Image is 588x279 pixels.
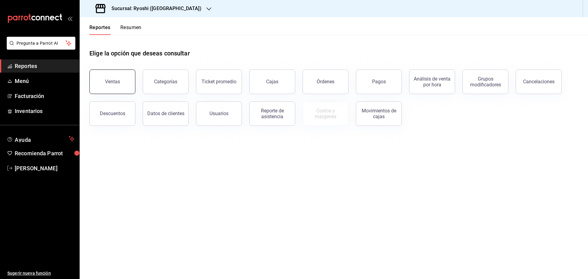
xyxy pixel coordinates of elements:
[356,101,402,126] button: Movimientos de cajas
[17,40,66,47] span: Pregunta a Parrot AI
[105,79,120,85] div: Ventas
[15,135,66,142] span: Ayuda
[462,70,508,94] button: Grupos modificadores
[89,49,190,58] h1: Elige la opción que deseas consultar
[196,70,242,94] button: Ticket promedio
[303,70,349,94] button: Órdenes
[15,149,74,157] span: Recomienda Parrot
[413,76,451,88] div: Análisis de venta por hora
[15,164,74,172] span: [PERSON_NAME]
[196,101,242,126] button: Usuarios
[147,111,184,116] div: Datos de clientes
[409,70,455,94] button: Análisis de venta por hora
[89,101,135,126] button: Descuentos
[266,79,278,85] div: Cajas
[107,5,202,12] h3: Sucursal: Ryoshi ([GEOGRAPHIC_DATA])
[143,70,189,94] button: Categorías
[360,108,398,119] div: Movimientos de cajas
[143,101,189,126] button: Datos de clientes
[15,77,74,85] span: Menú
[372,79,386,85] div: Pagos
[202,79,236,85] div: Ticket promedio
[15,92,74,100] span: Facturación
[307,108,345,119] div: Costos y márgenes
[249,70,295,94] button: Cajas
[89,25,141,35] div: navigation tabs
[7,270,74,277] span: Sugerir nueva función
[67,16,72,21] button: open_drawer_menu
[7,37,75,50] button: Pregunta a Parrot AI
[154,79,177,85] div: Categorías
[249,101,295,126] button: Reporte de asistencia
[466,76,504,88] div: Grupos modificadores
[89,70,135,94] button: Ventas
[356,70,402,94] button: Pagos
[317,79,334,85] div: Órdenes
[89,25,111,35] button: Reportes
[523,79,555,85] div: Cancelaciones
[100,111,125,116] div: Descuentos
[303,101,349,126] button: Contrata inventarios para ver este reporte
[516,70,562,94] button: Cancelaciones
[253,108,291,119] div: Reporte de asistencia
[15,62,74,70] span: Reportes
[120,25,141,35] button: Resumen
[209,111,228,116] div: Usuarios
[15,107,74,115] span: Inventarios
[4,44,75,51] a: Pregunta a Parrot AI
